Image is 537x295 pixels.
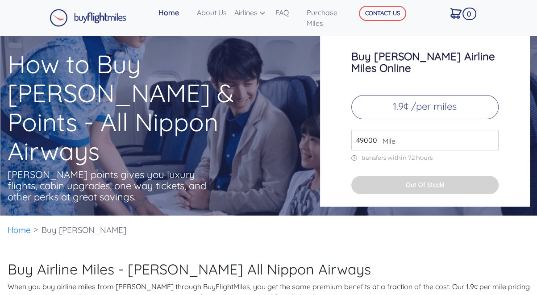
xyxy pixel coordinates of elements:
p: [PERSON_NAME] points gives you luxury flights, cabin upgrades, one way tickets, and other perks a... [8,169,208,203]
a: FAQ [272,4,303,21]
span: 0 [462,8,476,20]
img: Buy Flight Miles Logo [50,9,126,27]
p: 1.9¢ /per miles [351,95,499,119]
h2: Buy Airline Miles - [PERSON_NAME] All Nippon Airways [8,261,530,278]
a: Buy Flight Miles Logo [50,7,126,29]
a: Home [155,4,193,21]
a: Airlines [231,4,272,21]
span: Mile [378,136,395,146]
li: Buy [PERSON_NAME] [37,216,131,245]
h3: Buy [PERSON_NAME] Airline Miles Online [351,50,499,74]
img: Cart [450,8,462,19]
p: transfers within 72 hours [351,154,499,162]
a: Purchase Miles [303,4,352,32]
a: Home [8,224,31,235]
h1: How to Buy [PERSON_NAME] & Points - All Nippon Airways [8,50,285,166]
a: About Us [193,4,231,21]
button: CONTACT US [359,6,406,21]
button: Out Of Stock! [351,176,499,194]
a: 0 [447,4,474,22]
